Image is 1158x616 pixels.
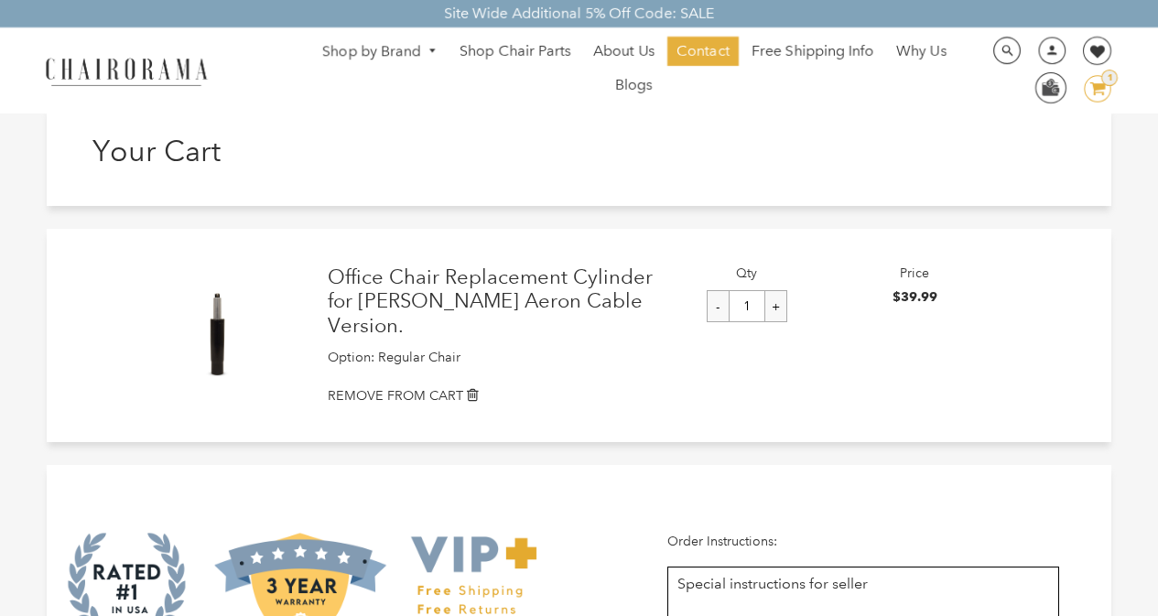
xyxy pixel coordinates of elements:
div: 1 [1101,70,1118,86]
span: Free Shipping Info [752,42,874,61]
a: Shop Chair Parts [450,37,580,66]
a: About Us [584,37,664,66]
span: Blogs [615,76,653,95]
img: Office Chair Replacement Cylinder for Herman Miller Aeron Cable Version. - Regular Chair [173,290,262,379]
p: Order Instructions: [667,534,1059,549]
span: About Us [593,42,655,61]
span: $39.99 [893,289,937,305]
a: Blogs [606,70,662,100]
span: Contact [676,42,730,61]
input: - [707,290,730,322]
a: Why Us [887,37,956,66]
a: Shop by Brand [313,38,447,66]
a: REMOVE FROM CART [328,386,999,405]
a: Office Chair Replacement Cylinder for [PERSON_NAME] Aeron Cable Version. [328,265,664,338]
a: 1 [1070,75,1111,103]
nav: DesktopNavigation [296,37,973,104]
a: Free Shipping Info [742,37,883,66]
img: chairorama [35,55,218,87]
a: Contact [667,37,739,66]
span: Shop Chair Parts [460,42,571,61]
input: + [764,290,787,322]
small: Option: Regular Chair [328,349,460,365]
h1: Your Cart [92,134,336,168]
h3: Price [831,265,999,281]
img: WhatsApp_Image_2024-07-12_at_16.23.01.webp [1036,73,1065,101]
span: Why Us [896,42,947,61]
h3: Qty [663,265,830,281]
small: REMOVE FROM CART [328,387,463,404]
